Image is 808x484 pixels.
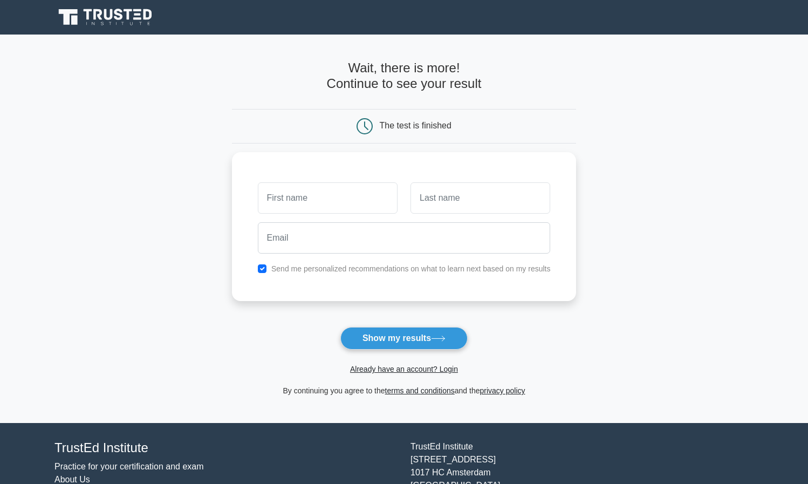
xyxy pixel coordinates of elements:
button: Show my results [340,327,468,350]
h4: Wait, there is more! Continue to see your result [232,60,577,92]
input: First name [258,182,398,214]
input: Email [258,222,551,254]
label: Send me personalized recommendations on what to learn next based on my results [271,264,551,273]
a: privacy policy [480,386,525,395]
a: Practice for your certification and exam [54,462,204,471]
input: Last name [410,182,550,214]
a: terms and conditions [385,386,455,395]
a: About Us [54,475,90,484]
a: Already have an account? Login [350,365,458,373]
div: By continuing you agree to the and the [225,384,583,397]
h4: TrustEd Institute [54,440,398,456]
div: The test is finished [380,121,451,130]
